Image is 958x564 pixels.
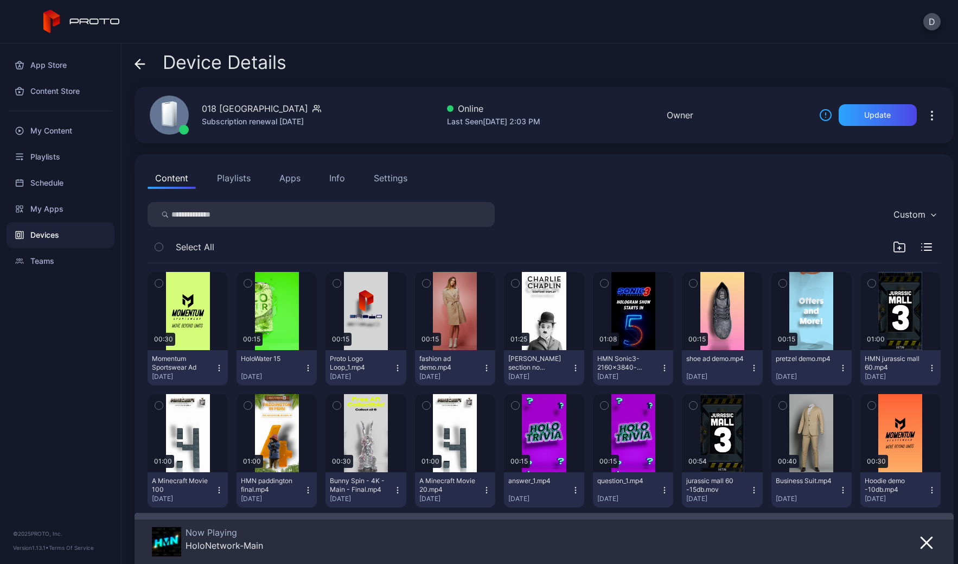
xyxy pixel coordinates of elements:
[325,350,406,385] button: Proto Logo Loop_1.mp4[DATE]
[667,109,693,122] div: Owner
[508,372,571,381] div: [DATE]
[148,167,196,189] button: Content
[508,354,568,372] div: Chaplin section no audio.mp4
[504,472,584,508] button: answer_1.mp4[DATE]
[7,144,114,170] a: Playlists
[597,495,660,503] div: [DATE]
[597,477,657,485] div: question_1.mp4
[325,472,406,508] button: Bunny Spin - 4K - Main - Final.mp4[DATE]
[771,472,852,508] button: Business Suit.mp4[DATE]
[7,196,114,222] a: My Apps
[152,354,212,372] div: Momentum Sportswear Ad
[508,477,568,485] div: answer_1.mp4
[186,540,263,551] div: HoloNetwork-Main
[152,477,212,494] div: A Minecraft Movie 100
[152,372,215,381] div: [DATE]
[7,52,114,78] a: App Store
[330,495,393,503] div: [DATE]
[923,13,941,30] button: D
[865,477,924,494] div: Hoodie demo -10db.mp4
[776,354,835,363] div: pretzel demo.mp4
[415,472,495,508] button: A Minecraft Movie 20.mp4[DATE]
[419,372,482,381] div: [DATE]
[209,167,258,189] button: Playlists
[202,102,308,115] div: 018 [GEOGRAPHIC_DATA]
[13,544,49,551] span: Version 1.13.1 •
[49,544,94,551] a: Terms Of Service
[241,495,304,503] div: [DATE]
[330,354,389,372] div: Proto Logo Loop_1.mp4
[148,350,228,385] button: Momentum Sportswear Ad[DATE]
[374,172,407,185] div: Settings
[419,354,479,372] div: fashion ad demo.mp4
[686,477,746,494] div: jurassic mall 60 -15db.mov
[682,472,762,508] button: jurassic mall 60 -15db.mov[DATE]
[593,350,673,385] button: HMN Sonic3-2160x3840-v8.mp4[DATE]
[776,495,839,503] div: [DATE]
[593,472,673,508] button: question_1.mp4[DATE]
[447,102,540,115] div: Online
[237,472,317,508] button: HMN paddington final.mp4[DATE]
[865,495,928,503] div: [DATE]
[597,372,660,381] div: [DATE]
[329,172,345,185] div: Info
[419,477,479,494] div: A Minecraft Movie 20.mp4
[148,472,228,508] button: A Minecraft Movie 100[DATE]
[839,104,917,126] button: Update
[186,527,263,538] div: Now Playing
[888,202,941,227] button: Custom
[152,495,215,503] div: [DATE]
[7,222,114,248] a: Devices
[7,78,114,104] a: Content Store
[272,167,308,189] button: Apps
[13,529,108,538] div: © 2025 PROTO, Inc.
[419,495,482,503] div: [DATE]
[366,167,415,189] button: Settings
[860,350,941,385] button: HMN jurassic mall 60.mp4[DATE]
[322,167,353,189] button: Info
[330,372,393,381] div: [DATE]
[508,495,571,503] div: [DATE]
[776,477,835,485] div: Business Suit.mp4
[597,354,657,372] div: HMN Sonic3-2160x3840-v8.mp4
[776,372,839,381] div: [DATE]
[330,477,389,494] div: Bunny Spin - 4K - Main - Final.mp4
[504,350,584,385] button: [PERSON_NAME] section no audio.mp4[DATE]
[7,248,114,274] a: Teams
[686,372,749,381] div: [DATE]
[865,354,924,372] div: HMN jurassic mall 60.mp4
[865,372,928,381] div: [DATE]
[176,240,214,254] span: Select All
[237,350,317,385] button: HoloWater 15[DATE]
[893,209,925,220] div: Custom
[860,472,941,508] button: Hoodie demo -10db.mp4[DATE]
[447,115,540,128] div: Last Seen [DATE] 2:03 PM
[7,118,114,144] a: My Content
[415,350,495,385] button: fashion ad demo.mp4[DATE]
[686,354,746,363] div: shoe ad demo.mp4
[163,52,286,73] span: Device Details
[686,495,749,503] div: [DATE]
[241,477,301,494] div: HMN paddington final.mp4
[241,354,301,363] div: HoloWater 15
[202,115,321,128] div: Subscription renewal [DATE]
[864,111,891,119] div: Update
[7,170,114,196] a: Schedule
[241,372,304,381] div: [DATE]
[682,350,762,385] button: shoe ad demo.mp4[DATE]
[771,350,852,385] button: pretzel demo.mp4[DATE]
